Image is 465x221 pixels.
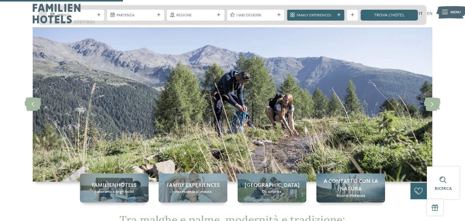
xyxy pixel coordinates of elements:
[159,173,227,203] a: Family hotel a Merano: varietà allo stato puro! Family experiences Una vacanza su misura
[427,12,432,16] a: EN
[238,173,306,203] a: Family hotel a Merano: varietà allo stato puro! [GEOGRAPHIC_DATA] Da scoprire
[322,178,380,193] span: A contatto con la natura
[450,10,461,15] span: Menu
[262,189,282,195] span: Da scoprire
[92,182,137,189] span: Familienhotels
[245,182,299,189] span: [GEOGRAPHIC_DATA]
[419,12,423,16] a: IT
[167,182,220,189] span: Family experiences
[80,173,149,203] a: Family hotel a Merano: varietà allo stato puro! Familienhotels Panoramica degli hotel
[95,189,134,195] span: Panoramica degli hotel
[435,186,452,191] span: Ricerca
[33,27,432,182] img: Family hotel a Merano: varietà allo stato puro!
[316,173,385,203] a: Family hotel a Merano: varietà allo stato puro! A contatto con la natura Ricordi d’infanzia
[337,193,365,199] span: Ricordi d’infanzia
[409,12,415,16] a: DE
[175,189,212,195] span: Una vacanza su misura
